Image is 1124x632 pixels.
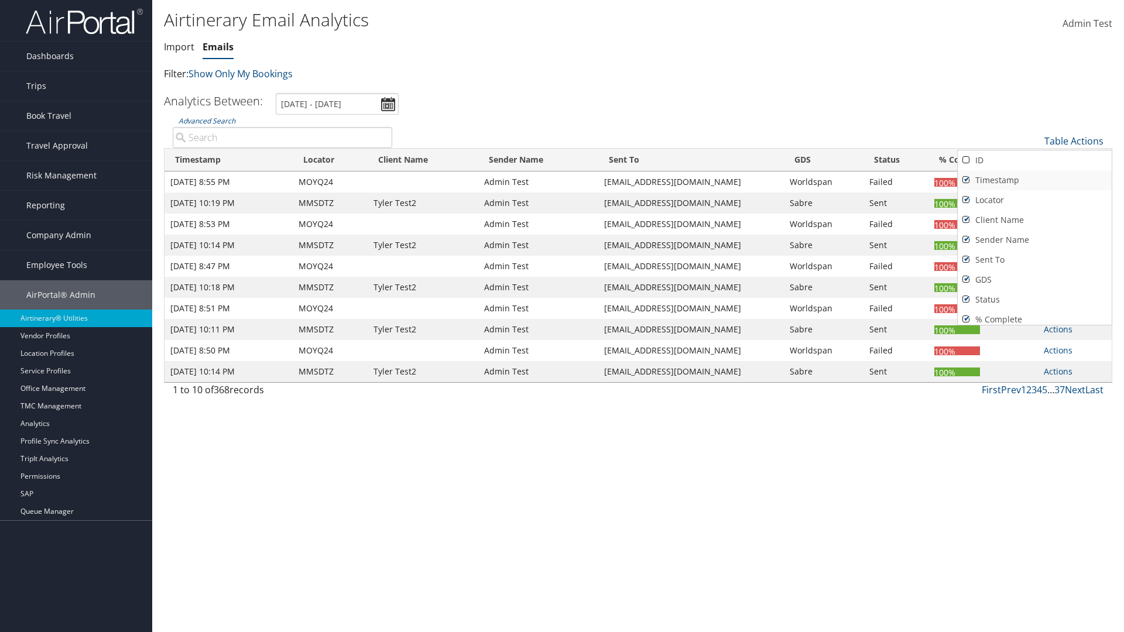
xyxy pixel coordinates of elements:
img: airportal-logo.png [26,8,143,35]
span: AirPortal® Admin [26,280,95,310]
a: Refresh [958,149,1112,169]
span: Reporting [26,191,65,220]
a: GDS [958,270,1112,290]
a: Status [958,290,1112,310]
span: Company Admin [26,221,91,250]
span: Travel Approval [26,131,88,160]
a: ID [958,150,1112,170]
span: Employee Tools [26,250,87,280]
a: Locator [958,190,1112,210]
a: Client Name [958,210,1112,230]
span: Trips [26,71,46,101]
a: Sender Name [958,230,1112,250]
a: Sent To [958,250,1112,270]
span: Dashboards [26,42,74,71]
span: Book Travel [26,101,71,130]
a: % Complete [958,310,1112,329]
span: Risk Management [26,161,97,190]
a: Timestamp [958,170,1112,190]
